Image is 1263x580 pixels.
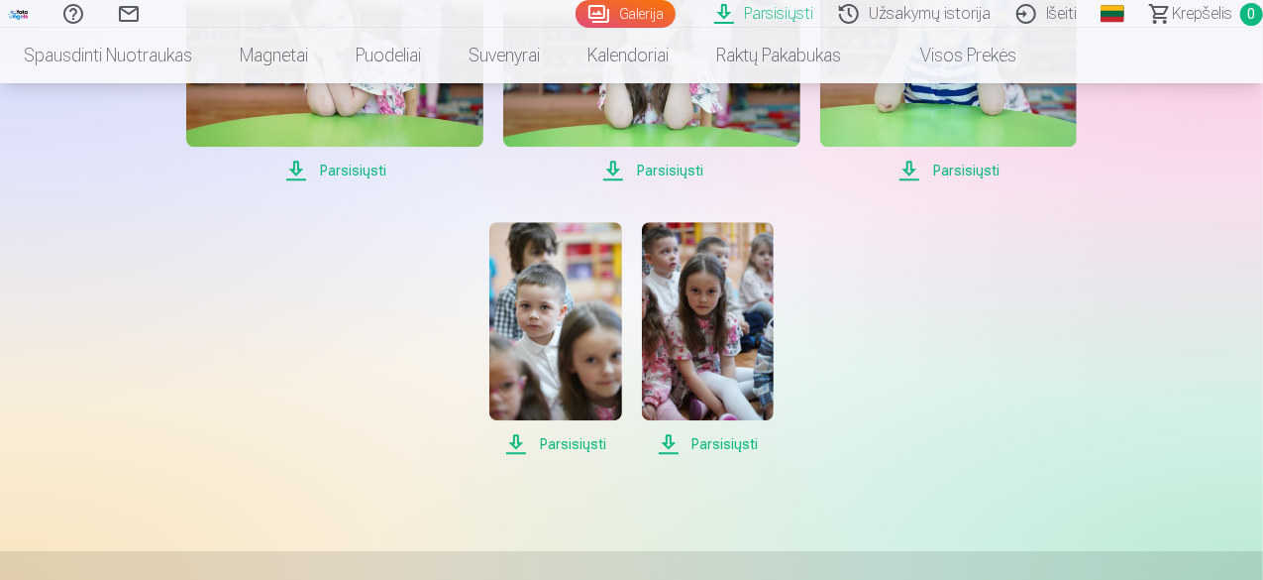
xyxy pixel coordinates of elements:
[503,159,800,182] span: Parsisiųsti
[489,222,621,456] a: Parsisiųsti
[445,28,564,83] a: Suvenyrai
[8,8,30,20] img: /fa5
[216,28,332,83] a: Magnetai
[820,159,1076,182] span: Parsisiųsti
[186,159,483,182] span: Parsisiųsti
[564,28,692,83] a: Kalendoriai
[1240,3,1263,26] span: 0
[332,28,445,83] a: Puodeliai
[642,222,774,456] a: Parsisiųsti
[489,432,621,456] span: Parsisiųsti
[642,432,774,456] span: Parsisiųsti
[865,28,1040,83] a: Visos prekės
[692,28,865,83] a: Raktų pakabukas
[1172,2,1232,26] span: Krepšelis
